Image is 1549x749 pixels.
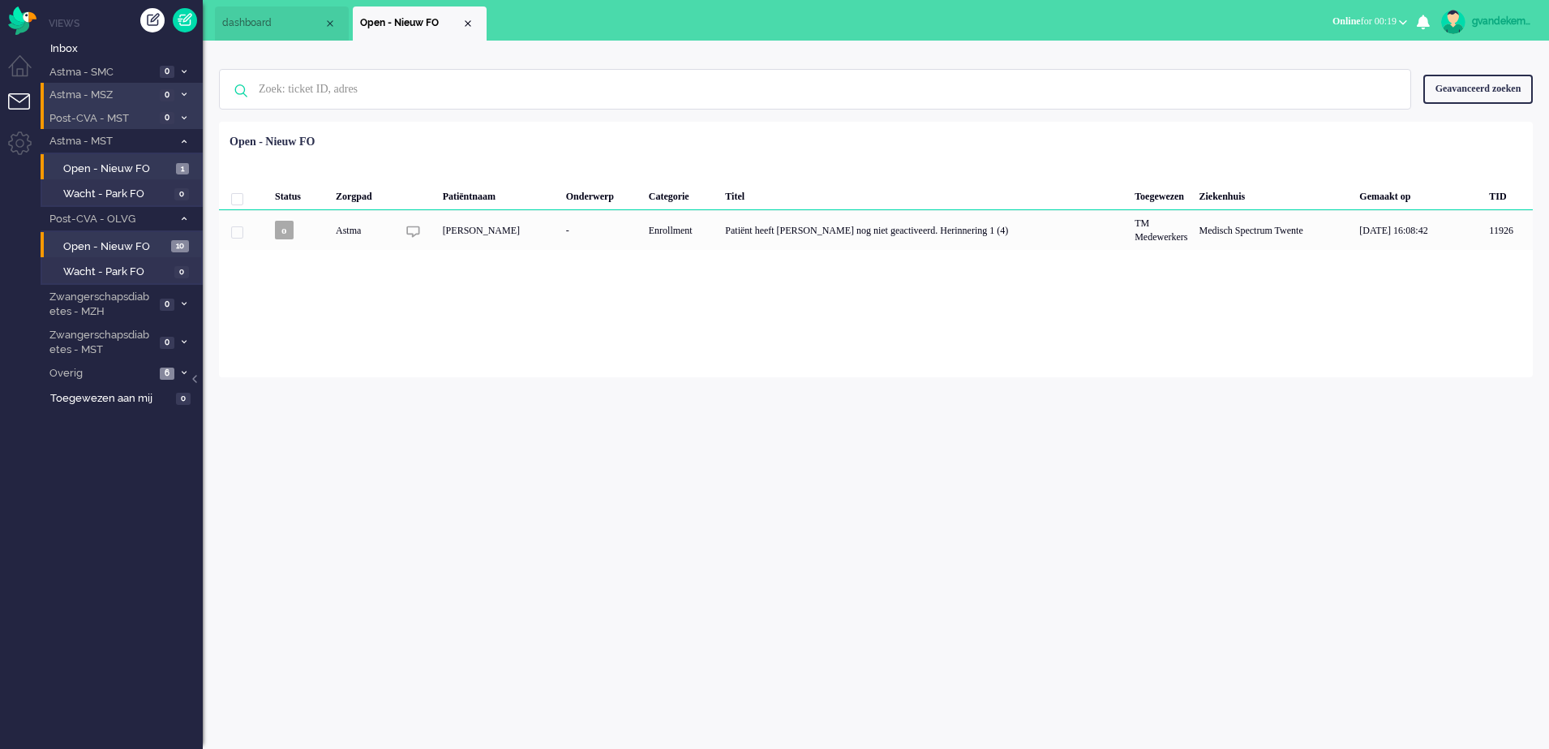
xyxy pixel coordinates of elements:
div: Medisch Spectrum Twente [1193,210,1354,250]
li: Admin menu [8,131,45,168]
span: Toegewezen aan mij [50,391,171,407]
li: Views [49,16,203,30]
div: Open - Nieuw FO [230,134,315,150]
div: TID [1483,178,1533,210]
div: gvandekempe [1472,13,1533,29]
span: Zwangerschapsdiabetes - MZH [47,290,155,320]
div: Geavanceerd zoeken [1423,75,1533,103]
li: View [353,6,487,41]
div: [DATE] 16:08:42 [1354,210,1483,250]
div: Status [269,178,330,210]
a: Open - Nieuw FO 10 [47,237,201,255]
input: Zoek: ticket ID, adres [247,70,1388,109]
li: Onlinefor 00:19 [1323,5,1417,41]
div: Patiënt heeft [PERSON_NAME] nog niet geactiveerd. Herinnering 1 (4) [719,210,1129,250]
li: Dashboard menu [8,55,45,92]
span: 0 [174,266,189,278]
button: Onlinefor 00:19 [1323,10,1417,33]
span: Wacht - Park FO [63,265,170,280]
a: Wacht - Park FO 0 [47,184,201,202]
div: Close tab [324,17,337,30]
div: Astma [330,210,397,250]
span: Astma - SMC [47,65,155,80]
div: Gemaakt op [1354,178,1483,210]
div: [PERSON_NAME] [437,210,560,250]
a: Wacht - Park FO 0 [47,262,201,280]
div: Patiëntnaam [437,178,560,210]
span: Astma - MSZ [47,88,155,103]
span: Zwangerschapsdiabetes - MST [47,328,155,358]
span: Astma - MST [47,134,173,149]
span: Post-CVA - OLVG [47,212,173,227]
span: 0 [160,112,174,124]
span: 0 [176,393,191,405]
span: 0 [160,66,174,78]
span: 0 [160,89,174,101]
a: Inbox [47,39,203,57]
span: dashboard [222,16,324,30]
div: Creëer ticket [140,8,165,32]
div: Toegewezen [1129,178,1193,210]
span: Open - Nieuw FO [63,161,172,177]
span: 0 [174,188,189,200]
span: 6 [160,368,174,380]
span: Online [1332,15,1361,27]
span: 0 [160,299,174,311]
span: Post-CVA - MST [47,111,155,127]
a: Toegewezen aan mij 0 [47,389,203,407]
div: Enrollment [643,210,720,250]
span: Open - Nieuw FO [63,239,167,255]
img: ic_chat_grey.svg [406,225,420,239]
img: flow_omnibird.svg [8,6,36,35]
span: for 00:19 [1332,15,1397,27]
span: 0 [160,337,174,349]
span: 10 [171,240,189,252]
div: 11926 [1483,210,1533,250]
a: gvandekempe [1438,10,1533,34]
span: 1 [176,163,189,175]
div: Close tab [461,17,474,30]
a: Omnidesk [8,11,36,23]
a: Quick Ticket [173,8,197,32]
img: avatar [1441,10,1465,34]
div: Categorie [643,178,720,210]
div: Onderwerp [560,178,643,210]
span: Open - Nieuw FO [360,16,461,30]
div: - [560,210,643,250]
div: Ziekenhuis [1193,178,1354,210]
a: Open - Nieuw FO 1 [47,159,201,177]
span: Overig [47,366,155,381]
img: ic-search-icon.svg [220,70,262,112]
li: Dashboard [215,6,349,41]
div: TM Medewerkers [1129,210,1193,250]
span: o [275,221,294,239]
li: Tickets menu [8,93,45,130]
div: Zorgpad [330,178,397,210]
span: Wacht - Park FO [63,187,170,202]
div: 11926 [219,210,1533,250]
span: Inbox [50,41,203,57]
div: Titel [719,178,1129,210]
